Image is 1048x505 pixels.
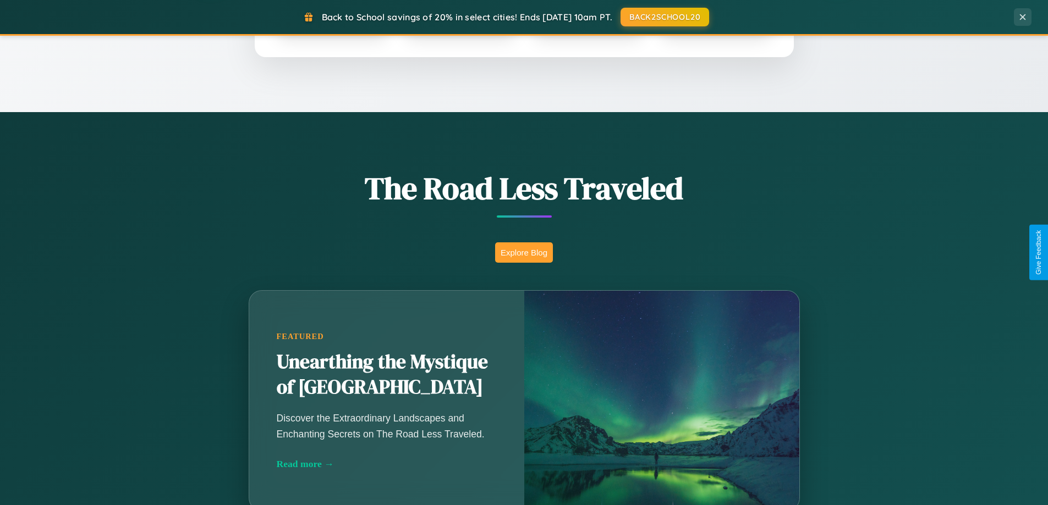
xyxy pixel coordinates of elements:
[194,167,854,209] h1: The Road Less Traveled
[1035,230,1042,275] div: Give Feedback
[277,410,497,441] p: Discover the Extraordinary Landscapes and Enchanting Secrets on The Road Less Traveled.
[621,8,709,26] button: BACK2SCHOOL20
[495,242,553,263] button: Explore Blog
[322,12,612,23] span: Back to School savings of 20% in select cities! Ends [DATE] 10am PT.
[277,332,497,341] div: Featured
[277,349,497,400] h2: Unearthing the Mystique of [GEOGRAPHIC_DATA]
[277,458,497,470] div: Read more →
